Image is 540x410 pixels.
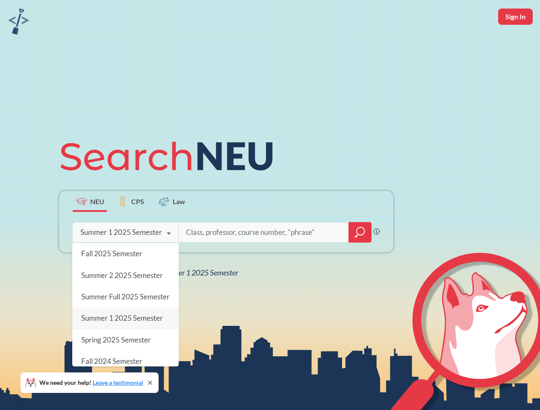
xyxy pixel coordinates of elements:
span: Law [173,196,185,206]
span: Summer 1 2025 Semester [81,313,163,322]
span: We need your help! [39,380,143,386]
span: CPS [131,196,144,206]
div: magnifying glass [348,222,372,243]
span: Spring 2025 Semester [81,335,151,344]
button: Sign In [498,9,533,25]
a: Leave a testimonial [93,379,143,386]
a: sandbox logo [9,9,29,37]
span: Summer 2 2025 Semester [81,271,163,280]
img: sandbox logo [9,9,29,35]
span: NEU Summer 1 2025 Semester [143,268,238,277]
span: Fall 2024 Semester [81,357,142,366]
div: Summer 1 2025 Semester [80,228,162,237]
span: NEU [90,196,104,206]
svg: magnifying glass [355,226,365,238]
input: Class, professor, course number, "phrase" [185,223,342,241]
span: Summer Full 2025 Semester [81,292,170,301]
span: Fall 2025 Semester [81,249,142,258]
